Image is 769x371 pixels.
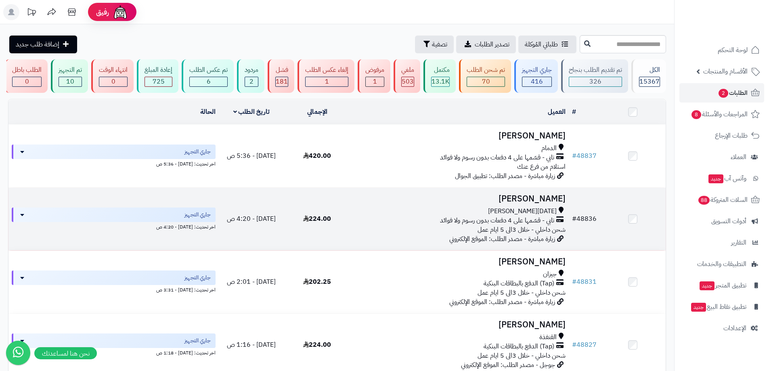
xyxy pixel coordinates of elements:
[21,4,42,22] a: تحديثات المنصة
[233,107,270,117] a: تاريخ الطلب
[366,77,384,86] div: 1
[12,65,42,75] div: الطلب باطل
[679,147,764,167] a: العملاء
[401,65,414,75] div: ملغي
[679,190,764,210] a: السلات المتروكة88
[518,36,576,53] a: طلباتي المُوكلة
[227,277,276,287] span: [DATE] - 2:01 ص
[559,59,630,93] a: تم تقديم الطلب بنجاح 326
[543,270,557,279] span: جيزان
[276,77,288,86] div: 181
[679,297,764,317] a: تطبيق نقاط البيعجديد
[356,59,392,93] a: مرفوض 1
[145,77,172,86] div: 725
[449,234,555,244] span: زيارة مباشرة - مصدر الطلب: الموقع الإلكتروني
[467,77,505,86] div: 70
[12,285,216,293] div: اخر تحديث: [DATE] - 3:31 ص
[180,59,235,93] a: تم عكس الطلب 6
[303,214,331,224] span: 224.00
[305,65,348,75] div: إلغاء عكس الطلب
[679,254,764,274] a: التطبيقات والخدمات
[49,59,90,93] a: تم التجهيز 10
[303,277,331,287] span: 202.25
[572,214,597,224] a: #48836
[698,196,710,205] span: 88
[698,194,748,205] span: السلات المتروكة
[723,323,746,334] span: الإعدادات
[392,59,422,93] a: ملغي 503
[539,333,557,342] span: القنفذة
[691,109,748,120] span: المراجعات والأسئلة
[572,151,597,161] a: #48837
[679,212,764,231] a: أدوات التسويق
[227,214,276,224] span: [DATE] - 4:20 ص
[679,105,764,124] a: المراجعات والأسئلة8
[90,59,135,93] a: انتهاء الوقت 0
[679,83,764,103] a: الطلبات2
[440,153,554,162] span: تابي - قسّمها على 4 دفعات بدون رسوم ولا فوائد
[59,65,82,75] div: تم التجهيز
[478,351,566,361] span: شحن داخلي - خلال 3الى 5 ايام عمل
[475,40,509,49] span: تصدير الطلبات
[679,40,764,60] a: لوحة التحكم
[245,65,258,75] div: مردود
[66,77,74,86] span: 10
[679,126,764,145] a: طلبات الإرجاع
[525,40,558,49] span: طلباتي المُوكلة
[12,348,216,356] div: اخر تحديث: [DATE] - 1:18 ص
[569,65,622,75] div: تم تقديم الطلب بنجاح
[703,66,748,77] span: الأقسام والمنتجات
[708,173,746,184] span: وآتس آب
[572,214,576,224] span: #
[307,107,327,117] a: الإجمالي
[572,340,597,350] a: #48827
[589,77,601,86] span: 326
[145,65,172,75] div: إعادة المبلغ
[59,77,82,86] div: 10
[690,301,746,312] span: تطبيق نقاط البيع
[432,77,449,86] span: 13.1K
[189,65,228,75] div: تم عكس الطلب
[112,4,128,20] img: ai-face.png
[719,89,728,98] span: 2
[415,36,454,53] button: تصفية
[422,59,457,93] a: مكتمل 13.1K
[708,174,723,183] span: جديد
[572,151,576,161] span: #
[697,258,746,270] span: التطبيقات والخدمات
[99,77,127,86] div: 0
[431,65,450,75] div: مكتمل
[456,36,516,53] a: تصدير الطلبات
[12,159,216,168] div: اخر تحديث: [DATE] - 5:36 ص
[306,77,348,86] div: 1
[353,320,566,329] h3: [PERSON_NAME]
[303,340,331,350] span: 224.00
[227,340,276,350] span: [DATE] - 1:16 ص
[718,44,748,56] span: لوحة التحكم
[572,107,576,117] a: #
[718,87,748,99] span: الطلبات
[639,65,660,75] div: الكل
[699,280,746,291] span: تطبيق المتجر
[200,107,216,117] a: الحالة
[517,162,566,172] span: استلام من فرع عنك
[679,233,764,252] a: التقارير
[700,281,715,290] span: جديد
[13,77,41,86] div: 0
[402,77,414,86] span: 503
[190,77,227,86] div: 6
[353,131,566,140] h3: [PERSON_NAME]
[484,342,554,351] span: (Tap) الدفع بالبطاقات البنكية
[153,77,165,86] span: 725
[484,279,554,288] span: (Tap) الدفع بالبطاقات البنكية
[691,303,706,312] span: جديد
[12,222,216,231] div: اخر تحديث: [DATE] - 4:20 ص
[639,77,660,86] span: 15367
[207,77,211,86] span: 6
[541,144,557,153] span: الدمام
[478,288,566,298] span: شحن داخلي - خلال 3الى 5 ايام عمل
[353,257,566,266] h3: [PERSON_NAME]
[296,59,356,93] a: إلغاء عكس الطلب 1
[467,65,505,75] div: تم شحن الطلب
